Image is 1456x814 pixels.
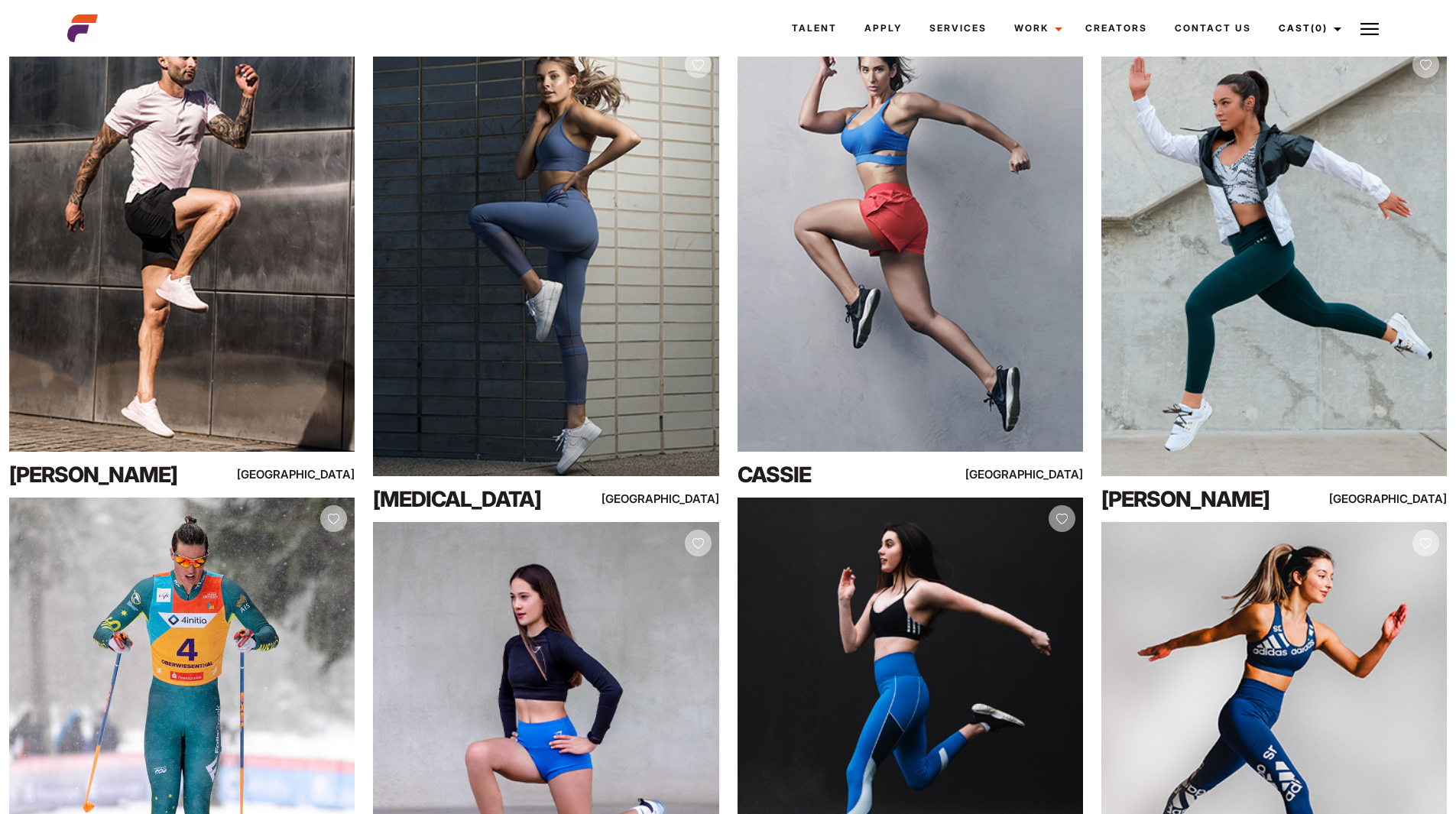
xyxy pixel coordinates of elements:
[1000,8,1072,49] a: Work
[1101,484,1308,514] div: [PERSON_NAME]
[1311,22,1328,34] span: (0)
[251,465,355,484] div: [GEOGRAPHIC_DATA]
[1343,489,1447,508] div: [GEOGRAPHIC_DATA]
[916,8,1000,49] a: Services
[778,8,851,49] a: Talent
[615,489,719,508] div: [GEOGRAPHIC_DATA]
[1265,8,1351,49] a: Cast(0)
[1360,20,1379,38] img: Burger icon
[373,484,580,514] div: [MEDICAL_DATA]
[851,8,916,49] a: Apply
[738,459,945,490] div: Cassie
[9,459,216,490] div: [PERSON_NAME]
[1072,8,1161,49] a: Creators
[1161,8,1265,49] a: Contact Us
[67,13,98,44] img: cropped-aefm-brand-fav-22-square.png
[979,465,1083,484] div: [GEOGRAPHIC_DATA]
